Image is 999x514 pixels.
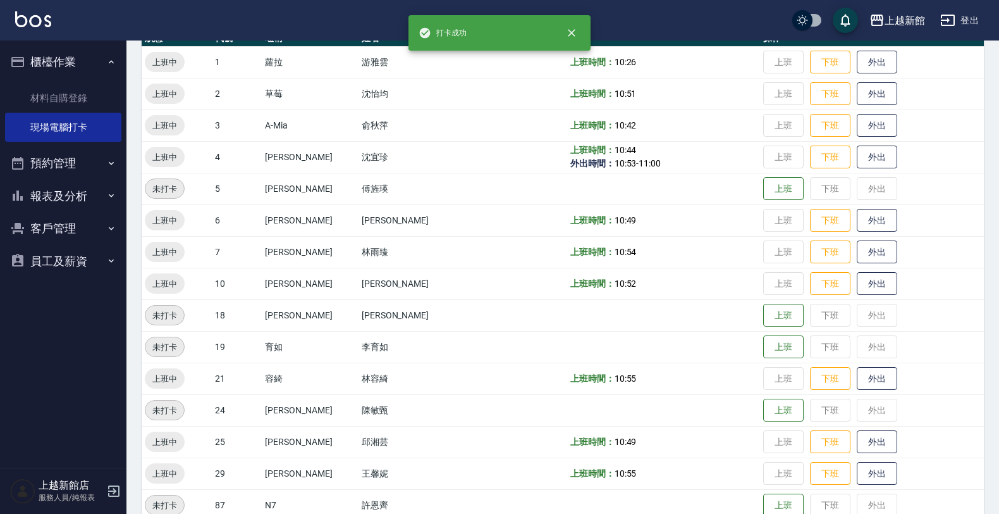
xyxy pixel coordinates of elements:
td: 李育如 [359,331,471,363]
button: 外出 [857,114,897,137]
b: 上班時間： [570,247,615,257]
td: 6 [212,204,262,236]
td: [PERSON_NAME] [262,299,359,331]
td: [PERSON_NAME] [262,458,359,489]
p: 服務人員/純報表 [39,492,103,503]
b: 上班時間： [570,373,615,384]
button: 下班 [810,146,850,169]
td: 林雨臻 [359,236,471,268]
td: 18 [212,299,262,331]
button: 下班 [810,241,850,264]
button: 員工及薪資 [5,245,121,278]
button: 下班 [810,51,850,74]
b: 上班時間： [570,468,615,479]
span: 10:55 [615,373,637,384]
b: 上班時間： [570,437,615,447]
button: 外出 [857,51,897,74]
button: 報表及分析 [5,180,121,213]
button: 下班 [810,462,850,486]
button: 上班 [763,335,804,359]
td: 2 [212,78,262,110]
button: 登出 [935,9,984,32]
span: 上班中 [145,467,185,480]
span: 上班中 [145,246,185,259]
a: 材料自購登錄 [5,84,121,113]
td: 7 [212,236,262,268]
td: 21 [212,363,262,394]
button: save [833,8,858,33]
td: 1 [212,46,262,78]
span: 10:52 [615,279,637,289]
td: 草莓 [262,78,359,110]
b: 外出時間： [570,158,615,168]
button: 下班 [810,367,850,391]
button: 下班 [810,272,850,296]
span: 10:55 [615,468,637,479]
td: [PERSON_NAME] [262,394,359,426]
span: 上班中 [145,436,185,449]
td: 19 [212,331,262,363]
img: Person [10,479,35,504]
b: 上班時間： [570,89,615,99]
td: 陳敏甄 [359,394,471,426]
a: 現場電腦打卡 [5,113,121,142]
span: 未打卡 [145,499,184,512]
span: 10:42 [615,120,637,130]
button: 外出 [857,367,897,391]
td: 王馨妮 [359,458,471,489]
img: Logo [15,11,51,27]
span: 10:44 [615,145,637,155]
td: [PERSON_NAME] [262,426,359,458]
span: 10:53 [615,158,637,168]
button: 上越新館 [864,8,930,34]
span: 上班中 [145,277,185,291]
h5: 上越新館店 [39,479,103,492]
button: 上班 [763,399,804,422]
span: 上班中 [145,56,185,69]
td: 林容綺 [359,363,471,394]
button: 外出 [857,209,897,232]
td: 29 [212,458,262,489]
td: [PERSON_NAME] [262,236,359,268]
button: 櫃檯作業 [5,46,121,78]
td: 邱湘芸 [359,426,471,458]
td: 傅旌瑛 [359,173,471,204]
span: 上班中 [145,87,185,101]
span: 10:26 [615,57,637,67]
td: [PERSON_NAME] [359,268,471,299]
button: 下班 [810,114,850,137]
span: 上班中 [145,372,185,385]
td: 沈宜珍 [359,141,471,173]
span: 未打卡 [145,182,184,196]
td: 3 [212,110,262,141]
td: [PERSON_NAME] [359,204,471,236]
td: 4 [212,141,262,173]
button: 外出 [857,430,897,454]
b: 上班時間： [570,215,615,225]
button: 外出 [857,462,897,486]
button: 下班 [810,209,850,232]
button: 客戶管理 [5,212,121,245]
button: 外出 [857,146,897,169]
td: 5 [212,173,262,204]
td: 俞秋萍 [359,110,471,141]
span: 11:00 [639,158,661,168]
td: [PERSON_NAME] [262,204,359,236]
b: 上班時間： [570,279,615,289]
button: 上班 [763,177,804,201]
span: 未打卡 [145,404,184,417]
button: 外出 [857,82,897,106]
td: 游雅雲 [359,46,471,78]
button: close [558,19,585,47]
b: 上班時間： [570,120,615,130]
button: 預約管理 [5,147,121,180]
span: 上班中 [145,214,185,227]
span: 上班中 [145,151,185,164]
td: 25 [212,426,262,458]
td: 育如 [262,331,359,363]
span: 上班中 [145,119,185,132]
b: 上班時間： [570,57,615,67]
button: 下班 [810,430,850,454]
td: [PERSON_NAME] [359,299,471,331]
button: 上班 [763,304,804,327]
